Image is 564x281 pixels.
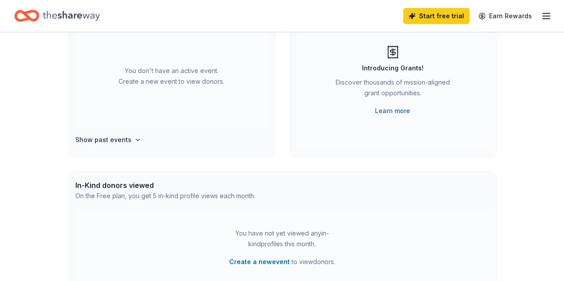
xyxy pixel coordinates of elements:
[75,191,255,201] div: On the Free plan, you get 5 in-kind profile views each month.
[229,257,290,267] button: Create a newevent
[75,134,132,145] h4: Show past events
[75,180,255,191] div: In-Kind donors viewed
[75,134,141,145] button: Show past events
[332,77,453,102] div: Discover thousands of mission-aligned grant opportunities.
[75,25,268,127] div: You don't have an active event. Create a new event to view donors.
[473,8,537,24] a: Earn Rewards
[226,228,338,249] div: You have not yet viewed any in-kind profiles this month.
[229,257,335,267] span: to view donors .
[14,5,100,26] a: Home
[403,8,469,24] a: Start free trial
[375,106,410,116] a: Learn more
[362,63,424,73] div: Introducing Grants!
